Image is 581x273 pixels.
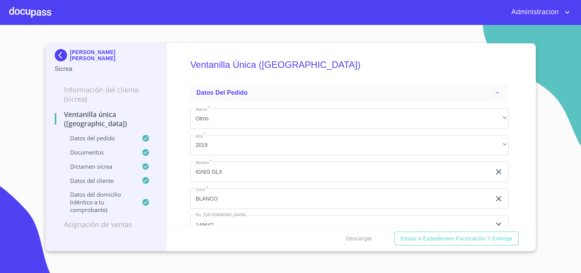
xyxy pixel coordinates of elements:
[506,6,572,18] button: account of current user
[346,234,372,243] span: Descargar
[55,220,158,229] p: Asignación de Ventas
[401,234,512,243] span: Enviar a Expedientes Facturación y Entrega
[55,110,158,128] p: Ventanilla Única ([GEOGRAPHIC_DATA])
[190,108,509,129] div: Otros
[190,135,509,156] div: 2019
[506,6,563,18] span: Administracion
[55,163,142,170] p: Dictamen Sicrea
[55,191,142,214] p: Datos del domicilio (idéntico a tu comprobante)
[190,49,509,81] h5: Ventanilla Única ([GEOGRAPHIC_DATA])
[70,49,158,61] p: [PERSON_NAME] [PERSON_NAME]
[55,134,142,142] p: Datos del pedido
[55,49,70,61] img: Docupass spot blue
[196,89,248,96] span: Datos del pedido
[55,64,158,74] p: Sicrea
[494,167,503,176] button: clear input
[55,177,142,184] p: Datos del cliente
[190,84,509,102] div: Datos del pedido
[494,220,503,230] button: clear input
[394,232,519,246] button: Enviar a Expedientes Facturación y Entrega
[55,148,142,156] p: Documentos
[343,232,375,246] button: Descargar
[55,49,158,64] div: [PERSON_NAME] [PERSON_NAME]
[494,194,503,203] button: clear input
[55,85,158,104] p: Información del Cliente (Sicrea)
